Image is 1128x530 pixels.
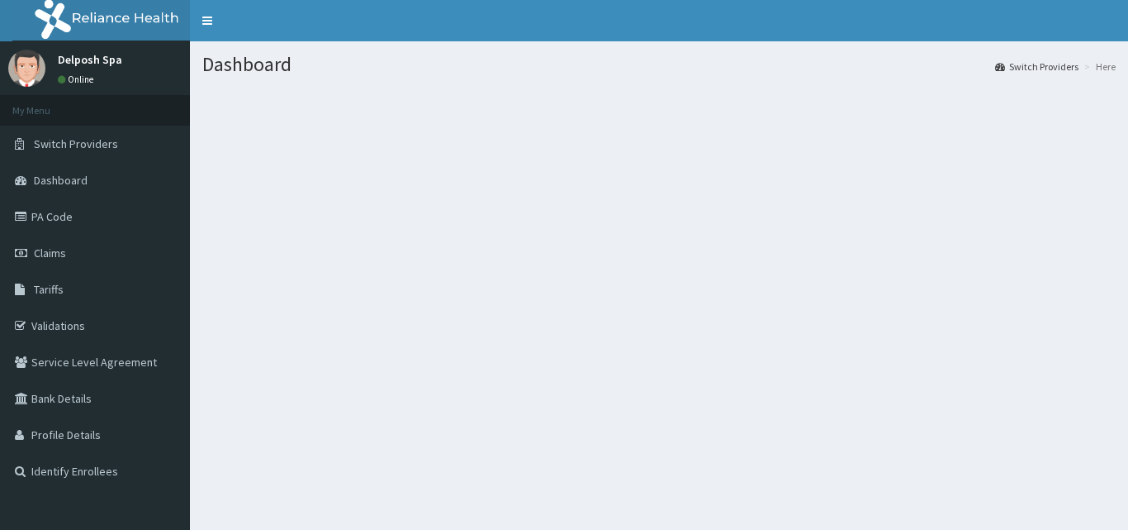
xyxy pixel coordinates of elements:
[58,54,122,65] p: Delposh Spa
[202,54,1116,75] h1: Dashboard
[34,246,66,260] span: Claims
[58,74,97,85] a: Online
[1080,60,1116,74] li: Here
[34,173,88,188] span: Dashboard
[34,282,64,297] span: Tariffs
[995,60,1078,74] a: Switch Providers
[8,50,45,87] img: User Image
[34,136,118,151] span: Switch Providers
